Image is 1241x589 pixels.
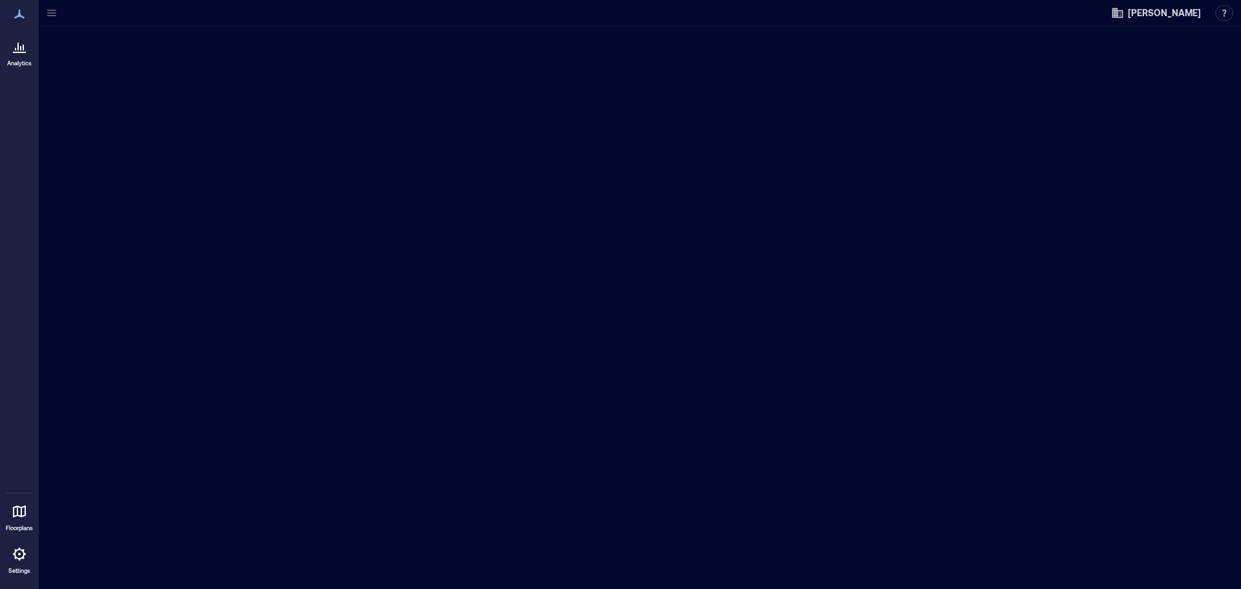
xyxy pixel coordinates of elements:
span: [PERSON_NAME] [1128,6,1201,19]
a: Analytics [3,31,36,71]
p: Floorplans [6,524,33,532]
button: [PERSON_NAME] [1107,3,1205,23]
p: Settings [8,567,30,575]
p: Analytics [7,59,32,67]
a: Settings [4,539,35,579]
a: Floorplans [2,496,37,536]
